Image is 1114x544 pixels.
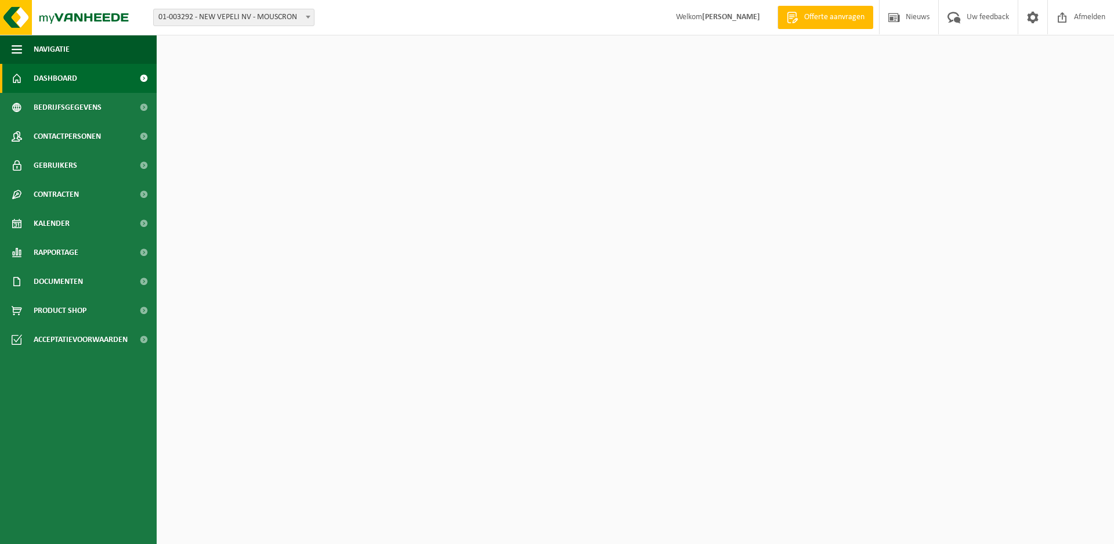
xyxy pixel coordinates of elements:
span: Acceptatievoorwaarden [34,325,128,354]
span: Contactpersonen [34,122,101,151]
span: Documenten [34,267,83,296]
span: Product Shop [34,296,86,325]
strong: [PERSON_NAME] [702,13,760,21]
span: Rapportage [34,238,78,267]
span: Bedrijfsgegevens [34,93,102,122]
span: Offerte aanvragen [801,12,867,23]
a: Offerte aanvragen [777,6,873,29]
span: Navigatie [34,35,70,64]
span: Contracten [34,180,79,209]
span: 01-003292 - NEW VEPELI NV - MOUSCRON [154,9,314,26]
span: Kalender [34,209,70,238]
span: Gebruikers [34,151,77,180]
span: 01-003292 - NEW VEPELI NV - MOUSCRON [153,9,314,26]
span: Dashboard [34,64,77,93]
